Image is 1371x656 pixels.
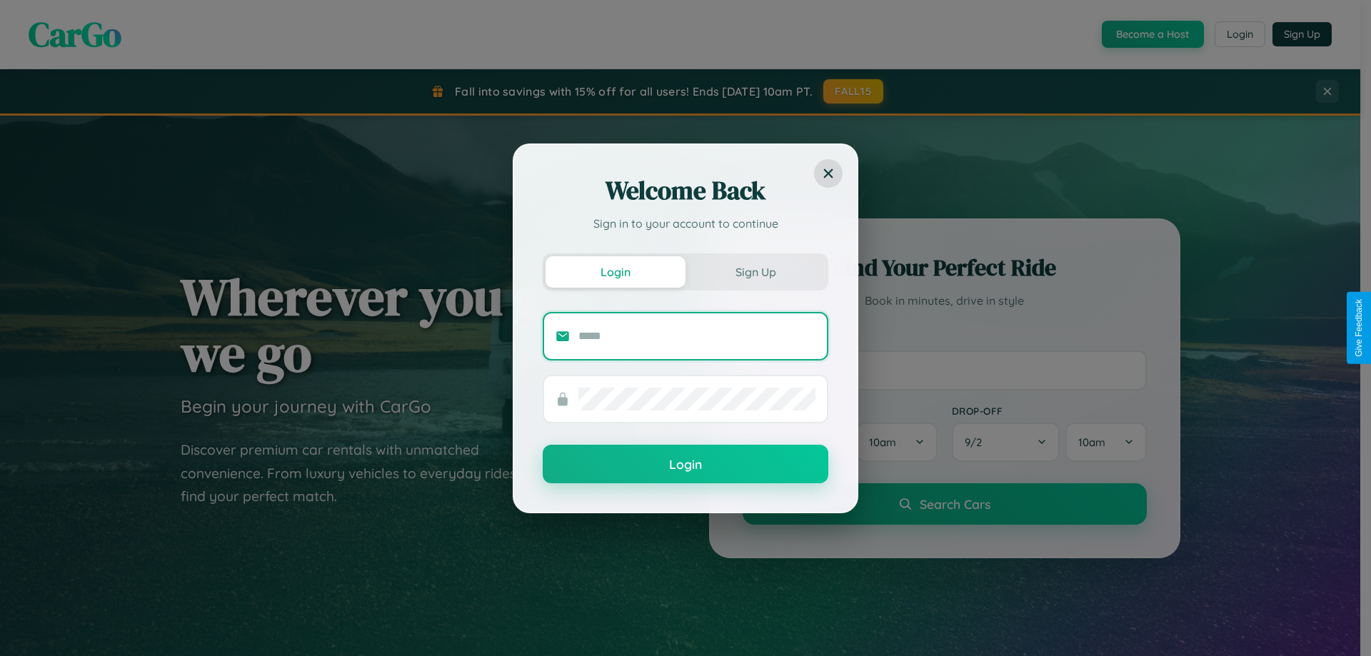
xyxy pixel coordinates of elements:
[546,256,685,288] button: Login
[543,215,828,232] p: Sign in to your account to continue
[1354,299,1364,357] div: Give Feedback
[543,173,828,208] h2: Welcome Back
[685,256,825,288] button: Sign Up
[543,445,828,483] button: Login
